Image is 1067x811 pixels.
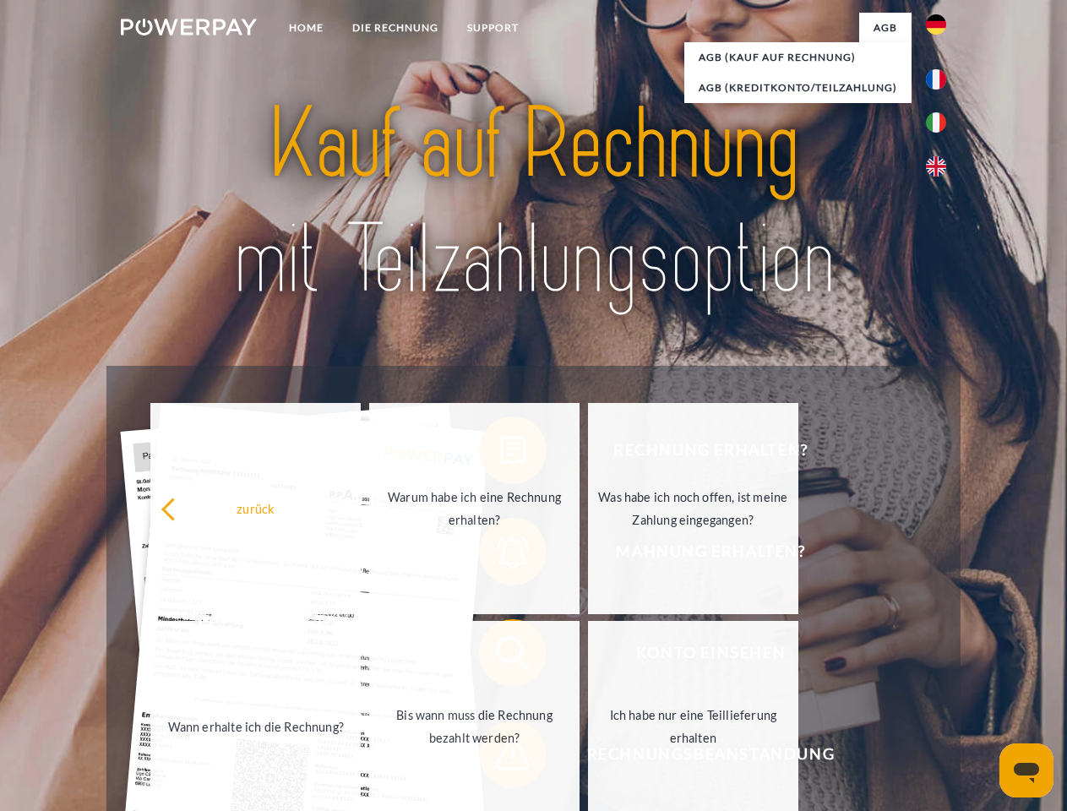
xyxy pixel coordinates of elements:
div: Ich habe nur eine Teillieferung erhalten [598,704,788,749]
img: en [926,156,946,177]
img: logo-powerpay-white.svg [121,19,257,35]
div: Warum habe ich eine Rechnung erhalten? [379,486,569,531]
img: de [926,14,946,35]
a: Home [275,13,338,43]
a: AGB (Kreditkonto/Teilzahlung) [684,73,912,103]
a: AGB (Kauf auf Rechnung) [684,42,912,73]
img: fr [926,69,946,90]
a: SUPPORT [453,13,533,43]
div: Wann erhalte ich die Rechnung? [161,715,351,738]
div: Was habe ich noch offen, ist meine Zahlung eingegangen? [598,486,788,531]
img: it [926,112,946,133]
img: title-powerpay_de.svg [161,81,906,324]
iframe: Schaltfläche zum Öffnen des Messaging-Fensters [999,743,1053,797]
div: zurück [161,497,351,520]
a: agb [859,13,912,43]
a: DIE RECHNUNG [338,13,453,43]
div: Bis wann muss die Rechnung bezahlt werden? [379,704,569,749]
a: Was habe ich noch offen, ist meine Zahlung eingegangen? [588,403,798,614]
